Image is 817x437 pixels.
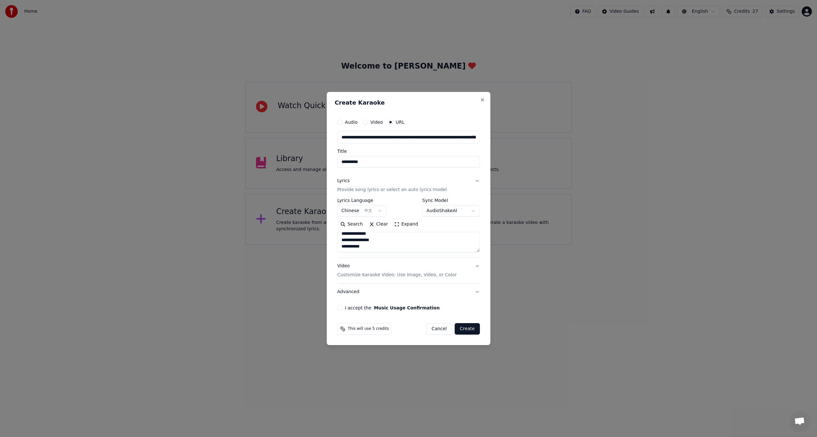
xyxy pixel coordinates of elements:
[396,120,405,124] label: URL
[337,263,457,278] div: Video
[455,323,480,335] button: Create
[345,120,358,124] label: Audio
[337,187,447,193] p: Provide song lyrics or select an auto lyrics model
[345,306,440,310] label: I accept the
[422,198,480,203] label: Sync Model
[337,258,480,283] button: VideoCustomize Karaoke Video: Use Image, Video, or Color
[337,178,350,184] div: Lyrics
[337,284,480,300] button: Advanced
[337,219,366,229] button: Search
[337,272,457,278] p: Customize Karaoke Video: Use Image, Video, or Color
[337,173,480,198] button: LyricsProvide song lyrics or select an auto lyrics model
[366,219,391,229] button: Clear
[370,120,383,124] label: Video
[337,149,480,153] label: Title
[374,306,440,310] button: I accept the
[426,323,452,335] button: Cancel
[391,219,421,229] button: Expand
[335,100,483,106] h2: Create Karaoke
[337,198,480,257] div: LyricsProvide song lyrics or select an auto lyrics model
[337,198,386,203] label: Lyrics Language
[348,326,389,331] span: This will use 5 credits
